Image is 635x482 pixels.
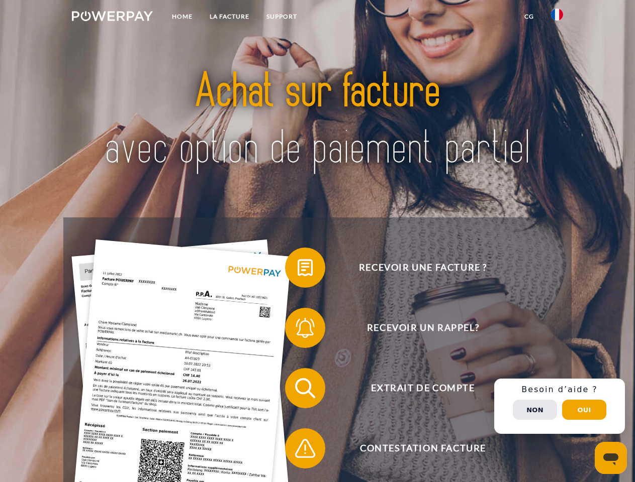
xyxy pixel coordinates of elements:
button: Contestation Facture [285,428,547,468]
img: qb_search.svg [293,376,318,401]
span: Recevoir un rappel? [300,308,546,348]
button: Oui [562,400,606,420]
button: Extrait de compte [285,368,547,408]
a: Home [163,8,201,26]
div: Schnellhilfe [494,379,625,434]
span: Recevoir une facture ? [300,248,546,288]
h3: Besoin d’aide ? [500,385,619,395]
a: LA FACTURE [201,8,258,26]
button: Recevoir un rappel? [285,308,547,348]
button: Recevoir une facture ? [285,248,547,288]
a: Support [258,8,306,26]
img: title-powerpay_fr.svg [96,48,539,192]
img: qb_bell.svg [293,315,318,340]
button: Non [513,400,557,420]
img: fr [551,9,563,21]
iframe: Bouton de lancement de la fenêtre de messagerie [595,442,627,474]
img: qb_bill.svg [293,255,318,280]
a: CG [516,8,542,26]
span: Extrait de compte [300,368,546,408]
img: logo-powerpay-white.svg [72,11,153,21]
span: Contestation Facture [300,428,546,468]
img: qb_warning.svg [293,436,318,461]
